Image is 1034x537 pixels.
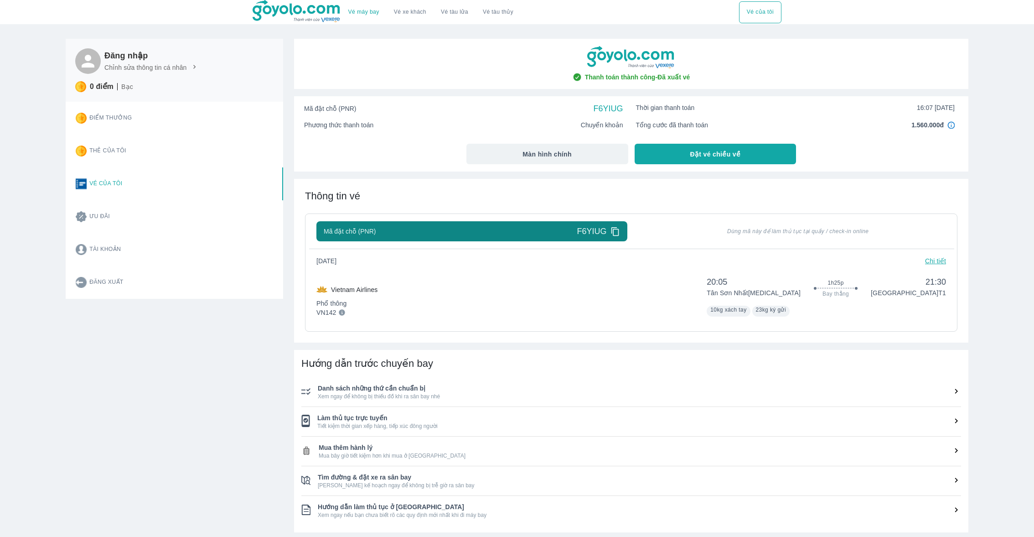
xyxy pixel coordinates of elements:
button: Đăng xuất [68,266,233,299]
span: 21:30 [871,276,946,287]
span: Làm thủ tục trực tuyến [317,413,961,422]
span: Hướng dẫn làm thủ tục ở [GEOGRAPHIC_DATA] [318,502,961,511]
span: [PERSON_NAME] kế hoạch ngay để không bị trễ giờ ra sân bay [318,482,961,489]
button: Vé tàu thủy [476,1,521,23]
img: ic_checklist [301,446,311,456]
span: Đặt vé chiều về [690,150,740,159]
span: Mua bây giờ tiết kiệm hơn khi mua ở [GEOGRAPHIC_DATA] [319,452,961,459]
a: Vé xe khách [394,9,426,16]
span: Mã đặt chỗ (PNR) [304,104,356,113]
span: Hướng dẫn trước chuyến bay [301,358,433,369]
span: Màn hình chính [522,150,572,159]
p: Phổ thông [316,299,378,308]
button: Tài khoản [68,233,233,266]
p: VN142 [316,308,336,317]
span: Mã đặt chỗ (PNR) [324,227,376,236]
span: Tổng cước đã thanh toán [636,120,708,130]
button: Đặt vé chiều về [635,144,796,164]
img: star [76,146,87,156]
span: Bay thẳng [822,290,849,297]
p: 0 điểm [90,82,114,91]
img: ic_checklist [301,505,310,516]
span: Danh sách những thứ cần chuẩn bị [318,384,961,393]
img: in4 [947,121,955,129]
span: Tìm đường & đặt xe ra sân bay [318,473,961,482]
p: Chi tiết [925,256,946,266]
span: Thanh toán thành công - Đã xuất vé [585,73,690,82]
span: Thời gian thanh toán [636,103,695,112]
span: Mua thêm hành lý [319,443,961,452]
img: logout [76,277,87,288]
img: ic_checklist [301,388,310,395]
a: Vé tàu lửa [434,1,476,23]
img: check-circle [573,73,582,82]
img: goyolo-logo [587,46,676,69]
button: Thẻ của tôi [68,135,233,167]
span: Phương thức thanh toán [304,120,373,130]
button: Ưu đãi [68,200,233,233]
a: Vé máy bay [348,9,379,16]
span: Xem ngay nếu bạn chưa biết rõ các quy định mới nhất khi đi máy bay [318,511,961,519]
span: 1h25p [827,279,843,287]
p: Chỉnh sửa thông tin cá nhân [104,63,187,72]
span: 23kg ký gửi [756,307,786,313]
img: ticket [76,178,87,189]
span: Dùng mã này để làm thủ tục tại quầy / check-in online [650,228,946,235]
span: [DATE] [316,256,344,266]
h6: Đăng nhập [104,50,198,61]
span: 20:05 [707,276,801,287]
img: promotion [76,211,87,222]
button: Vé của tôi [739,1,781,23]
p: Vietnam Airlines [331,285,378,294]
span: F6YIUG [577,226,607,237]
span: F6YIUG [594,103,623,114]
img: star [75,81,86,92]
span: Tiết kiệm thời gian xếp hàng, tiếp xúc đông người [317,422,961,430]
span: Xem ngay để không bị thiếu đồ khi ra sân bay nhé [318,393,961,400]
div: choose transportation mode [739,1,781,23]
span: 1.560.000đ [911,120,944,130]
button: Vé của tôi [68,167,233,200]
span: Chuyển khoản [581,120,623,130]
button: Màn hình chính [466,144,628,164]
p: Bạc [121,82,133,91]
img: ic_checklist [301,476,310,485]
img: account [76,244,87,255]
span: Thông tin vé [305,190,360,202]
div: choose transportation mode [341,1,521,23]
span: 10kg xách tay [710,307,746,313]
img: star [76,113,87,124]
button: Điểm thưởng [68,102,233,135]
p: Tân Sơn Nhất [MEDICAL_DATA] [707,288,801,297]
div: Card thong tin user [66,102,283,299]
span: 16:07 [DATE] [917,103,955,112]
img: ic_checklist [301,415,310,427]
p: [GEOGRAPHIC_DATA] T1 [871,288,946,297]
